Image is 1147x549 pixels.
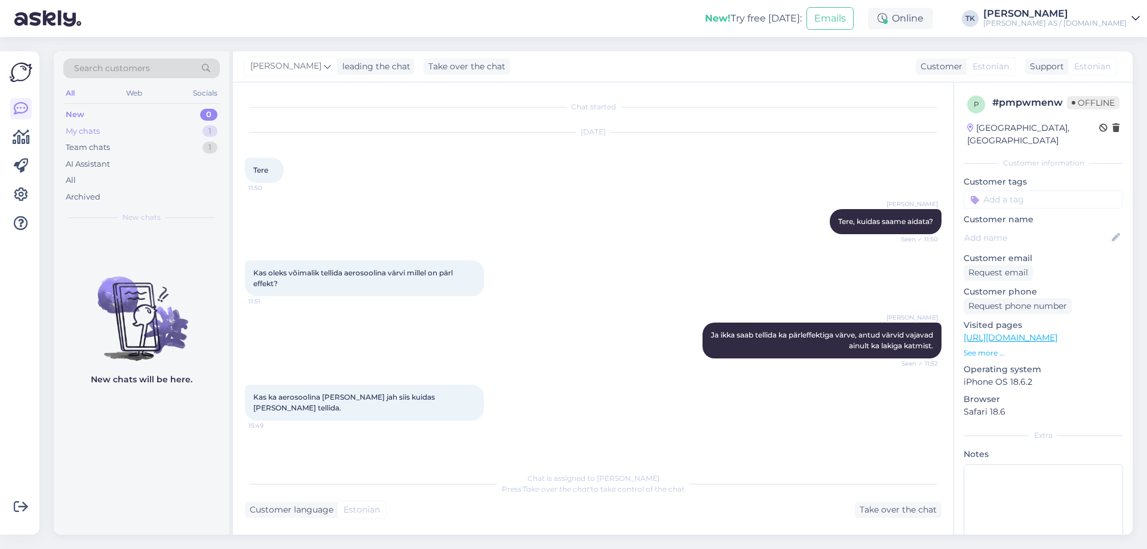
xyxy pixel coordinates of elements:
[992,96,1067,110] div: # pmpwmenw
[855,502,941,518] div: Take over the chat
[66,142,110,154] div: Team chats
[973,60,1009,73] span: Estonian
[964,265,1033,281] div: Request email
[66,191,100,203] div: Archived
[964,176,1123,188] p: Customer tags
[74,62,150,75] span: Search customers
[893,235,938,244] span: Seen ✓ 11:50
[974,100,979,109] span: p
[253,392,437,412] span: Kas ka aerosoolina [PERSON_NAME] jah siis kuidas [PERSON_NAME] tellida.
[887,200,938,208] span: [PERSON_NAME]
[916,60,962,73] div: Customer
[66,125,100,137] div: My chats
[66,109,84,121] div: New
[203,142,217,154] div: 1
[964,332,1057,343] a: [URL][DOMAIN_NAME]
[1074,60,1111,73] span: Estonian
[124,85,145,101] div: Web
[887,313,938,322] span: [PERSON_NAME]
[122,212,161,223] span: New chats
[838,217,933,226] span: Tere, kuidas saame aidata?
[245,127,941,137] div: [DATE]
[964,348,1123,358] p: See more ...
[983,19,1127,28] div: [PERSON_NAME] AS / [DOMAIN_NAME]
[964,406,1123,418] p: Safari 18.6
[203,125,217,137] div: 1
[344,504,380,516] span: Estonian
[964,393,1123,406] p: Browser
[249,421,293,430] span: 15:49
[528,474,660,483] span: Chat is assigned to [PERSON_NAME]
[245,504,333,516] div: Customer language
[245,102,941,112] div: Chat started
[424,59,510,75] div: Take over the chat
[964,158,1123,168] div: Customer information
[66,174,76,186] div: All
[91,373,192,386] p: New chats will be here.
[502,484,685,493] span: Press to take control of the chat
[63,85,77,101] div: All
[962,10,979,27] div: TK
[893,359,938,368] span: Seen ✓ 11:52
[54,255,229,363] img: No chats
[964,376,1123,388] p: iPhone OS 18.6.2
[964,213,1123,226] p: Customer name
[249,297,293,306] span: 11:51
[253,268,455,288] span: Kas oleks võimalik tellida aerosoolina värvi millel on pärl effekt?
[964,286,1123,298] p: Customer phone
[806,7,854,30] button: Emails
[964,319,1123,332] p: Visited pages
[983,9,1140,28] a: [PERSON_NAME][PERSON_NAME] AS / [DOMAIN_NAME]
[66,158,110,170] div: AI Assistant
[253,165,268,174] span: Tere
[964,252,1123,265] p: Customer email
[200,109,217,121] div: 0
[1067,96,1120,109] span: Offline
[711,330,935,350] span: Ja ikka saab tellida ka pärleffektiga värve, antud värvid vajavad ainult ka lakiga katmist.
[964,231,1109,244] input: Add name
[250,60,321,73] span: [PERSON_NAME]
[338,60,410,73] div: leading the chat
[705,11,802,26] div: Try free [DATE]:
[964,298,1072,314] div: Request phone number
[964,448,1123,461] p: Notes
[983,9,1127,19] div: [PERSON_NAME]
[964,430,1123,441] div: Extra
[522,484,591,493] i: 'Take over the chat'
[1025,60,1064,73] div: Support
[705,13,731,24] b: New!
[191,85,220,101] div: Socials
[10,61,32,84] img: Askly Logo
[964,191,1123,208] input: Add a tag
[868,8,933,29] div: Online
[249,183,293,192] span: 11:50
[967,122,1099,147] div: [GEOGRAPHIC_DATA], [GEOGRAPHIC_DATA]
[964,363,1123,376] p: Operating system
